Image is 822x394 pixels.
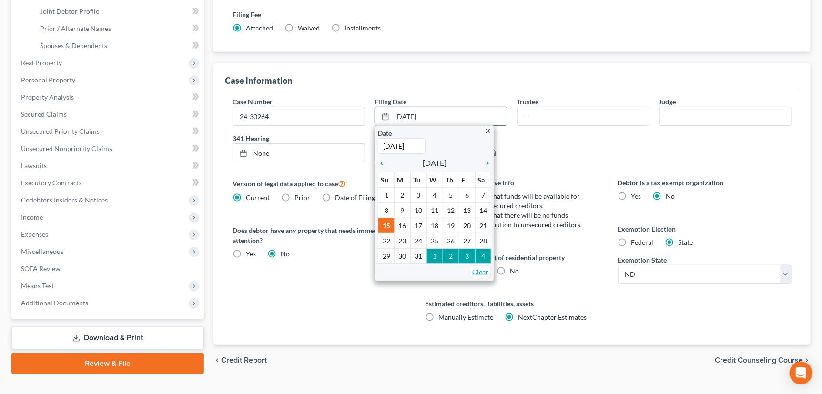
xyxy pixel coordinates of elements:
[395,233,411,249] td: 23
[246,24,273,32] span: Attached
[475,249,491,264] td: 4
[21,110,67,118] span: Secured Claims
[213,356,267,364] button: chevron_left Credit Report
[423,157,447,169] span: [DATE]
[233,10,792,20] label: Filing Fee
[233,144,365,162] a: None
[13,157,204,174] a: Lawsuits
[426,233,443,249] td: 25
[459,233,475,249] td: 27
[21,93,74,101] span: Property Analysis
[378,138,426,154] input: 1/1/2013
[426,299,599,309] label: Estimated creditors, liabilities, assets
[21,282,54,290] span: Means Test
[618,255,667,265] label: Exemption State
[395,203,411,218] td: 9
[378,203,395,218] td: 8
[233,225,406,245] label: Does debtor have any property that needs immediate attention?
[459,203,475,218] td: 13
[459,188,475,203] td: 6
[443,218,459,233] td: 19
[395,218,411,233] td: 16
[426,178,599,188] label: Statistical/Administrative Info
[479,160,491,167] i: chevron_right
[228,133,512,143] label: 341 Hearing
[233,178,406,189] label: Version of legal data applied to case
[475,188,491,203] td: 7
[378,233,395,249] td: 22
[470,265,491,278] a: Clear
[298,24,320,32] span: Waived
[345,24,381,32] span: Installments
[21,196,108,204] span: Codebtors Insiders & Notices
[517,97,539,107] label: Trustee
[618,178,792,188] label: Debtor is a tax exempt organization
[11,327,204,349] a: Download & Print
[475,218,491,233] td: 21
[375,107,507,125] a: [DATE]
[659,97,676,107] label: Judge
[375,97,406,107] label: Filing Date
[618,224,792,234] label: Exemption Election
[294,193,310,202] span: Prior
[518,107,649,125] input: --
[475,203,491,218] td: 14
[395,188,411,203] td: 2
[21,179,82,187] span: Executory Contracts
[378,172,395,188] th: Su
[21,162,47,170] span: Lawsuits
[13,174,204,192] a: Executory Contracts
[40,7,99,15] span: Joint Debtor Profile
[21,247,63,255] span: Miscellaneous
[631,192,641,200] span: Yes
[631,238,654,246] span: Federal
[479,157,491,169] a: chevron_right
[666,192,675,200] span: No
[426,188,443,203] td: 4
[660,107,791,125] input: --
[378,188,395,203] td: 1
[13,106,204,123] a: Secured Claims
[233,97,273,107] label: Case Number
[484,125,491,136] a: close
[378,128,392,138] label: Date
[426,218,443,233] td: 18
[378,218,395,233] td: 15
[335,193,375,202] span: Date of Filing
[459,172,475,188] th: F
[443,188,459,203] td: 5
[439,192,580,210] span: Debtor estimates that funds will be available for distribution to unsecured creditors.
[803,356,811,364] i: chevron_right
[225,75,292,86] div: Case Information
[13,260,204,277] a: SOFA Review
[21,213,43,221] span: Income
[40,41,107,50] span: Spouses & Dependents
[426,253,599,263] label: Debtor resides as tenant of residential property
[378,157,390,169] a: chevron_left
[40,24,111,32] span: Prior / Alternate Names
[443,172,459,188] th: Th
[221,356,267,364] span: Credit Report
[426,203,443,218] td: 11
[21,230,48,238] span: Expenses
[411,203,427,218] td: 10
[21,59,62,67] span: Real Property
[715,356,811,364] button: Credit Counseling Course chevron_right
[378,249,395,264] td: 29
[443,249,459,264] td: 2
[13,89,204,106] a: Property Analysis
[443,203,459,218] td: 12
[411,188,427,203] td: 3
[21,299,88,307] span: Additional Documents
[459,218,475,233] td: 20
[679,238,693,246] span: State
[510,267,519,275] span: No
[378,160,390,167] i: chevron_left
[32,20,204,37] a: Prior / Alternate Names
[281,250,290,258] span: No
[13,140,204,157] a: Unsecured Nonpriority Claims
[32,37,204,54] a: Spouses & Dependents
[439,313,494,321] span: Manually Estimate
[395,172,411,188] th: M
[475,172,491,188] th: Sa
